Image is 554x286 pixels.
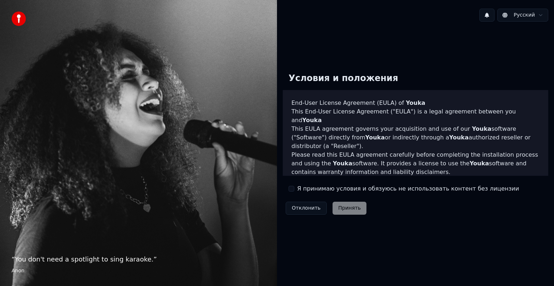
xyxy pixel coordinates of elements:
[291,125,540,151] p: This EULA agreement governs your acquisition and use of our software ("Software") directly from o...
[291,151,540,176] p: Please read this EULA agreement carefully before completing the installation process and using th...
[449,134,469,141] span: Youka
[283,67,404,90] div: Условия и положения
[12,254,265,264] p: “ You don't need a spotlight to sing karaoke. ”
[472,125,491,132] span: Youka
[470,160,489,167] span: Youka
[12,267,265,274] footer: Anon
[406,99,425,106] span: Youka
[302,117,322,124] span: Youka
[291,99,540,107] h3: End-User License Agreement (EULA) of
[286,202,327,215] button: Отклонить
[291,107,540,125] p: This End-User License Agreement ("EULA") is a legal agreement between you and
[333,160,352,167] span: Youka
[297,184,519,193] label: Я принимаю условия и обязуюсь не использовать контент без лицензии
[12,12,26,26] img: youka
[365,134,385,141] span: Youka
